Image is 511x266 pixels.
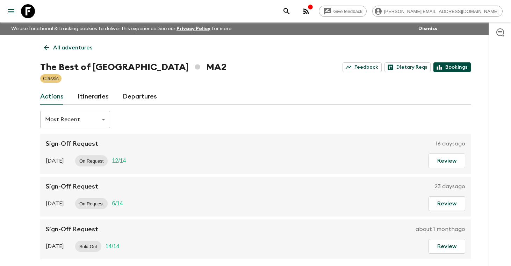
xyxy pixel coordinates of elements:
[53,43,92,52] p: All adventures
[319,6,367,17] a: Give feedback
[75,244,101,249] span: Sold Out
[4,4,18,18] button: menu
[380,9,502,14] span: [PERSON_NAME][EMAIL_ADDRESS][DOMAIN_NAME]
[384,62,431,72] a: Dietary Reqs
[123,88,157,105] a: Departures
[75,201,108,206] span: On Request
[416,225,465,233] p: about 1 month ago
[433,62,471,72] a: Bookings
[112,199,123,208] p: 6 / 14
[429,196,465,211] button: Review
[177,26,210,31] a: Privacy Policy
[40,110,110,129] div: Most Recent
[280,4,294,18] button: search adventures
[40,60,226,74] h1: The Best of [GEOGRAPHIC_DATA] MA2
[46,139,98,148] p: Sign-Off Request
[343,62,382,72] a: Feedback
[46,157,64,165] p: [DATE]
[46,242,64,251] p: [DATE]
[46,199,64,208] p: [DATE]
[46,182,98,191] p: Sign-Off Request
[40,88,64,105] a: Actions
[330,9,366,14] span: Give feedback
[429,154,465,168] button: Review
[78,88,109,105] a: Itineraries
[436,139,465,148] p: 16 days ago
[112,157,126,165] p: 12 / 14
[40,41,96,55] a: All adventures
[8,22,235,35] p: We use functional & tracking cookies to deliver this experience. See our for more.
[372,6,503,17] div: [PERSON_NAME][EMAIL_ADDRESS][DOMAIN_NAME]
[101,241,124,252] div: Trip Fill
[417,24,439,34] button: Dismiss
[46,225,98,233] p: Sign-Off Request
[106,242,120,251] p: 14 / 14
[75,158,108,164] span: On Request
[434,182,465,191] p: 23 days ago
[108,198,127,209] div: Trip Fill
[429,239,465,254] button: Review
[108,155,130,166] div: Trip Fill
[43,75,59,82] p: Classic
